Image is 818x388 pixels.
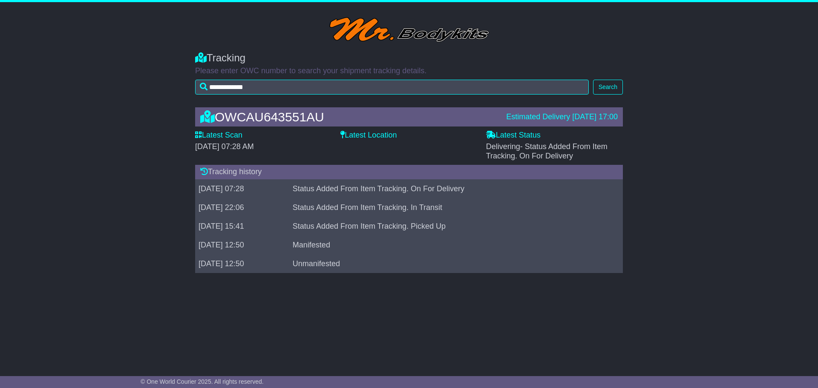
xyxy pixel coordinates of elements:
[195,165,623,179] div: Tracking history
[289,198,611,217] td: Status Added From Item Tracking. In Transit
[141,378,264,385] span: © One World Courier 2025. All rights reserved.
[506,112,618,122] div: Estimated Delivery [DATE] 17:00
[329,15,489,43] img: GetCustomerLogo
[340,131,397,140] label: Latest Location
[195,236,289,254] td: [DATE] 12:50
[195,142,254,151] span: [DATE] 07:28 AM
[289,179,611,198] td: Status Added From Item Tracking. On For Delivery
[289,254,611,273] td: Unmanifested
[289,236,611,254] td: Manifested
[195,66,623,76] p: Please enter OWC number to search your shipment tracking details.
[486,142,608,160] span: - Status Added From Item Tracking. On For Delivery
[289,217,611,236] td: Status Added From Item Tracking. Picked Up
[195,254,289,273] td: [DATE] 12:50
[593,80,623,95] button: Search
[195,52,623,64] div: Tracking
[195,217,289,236] td: [DATE] 15:41
[486,142,608,160] span: Delivering
[195,131,242,140] label: Latest Scan
[196,110,502,124] div: OWCAU643551AU
[195,179,289,198] td: [DATE] 07:28
[486,131,541,140] label: Latest Status
[195,198,289,217] td: [DATE] 22:06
